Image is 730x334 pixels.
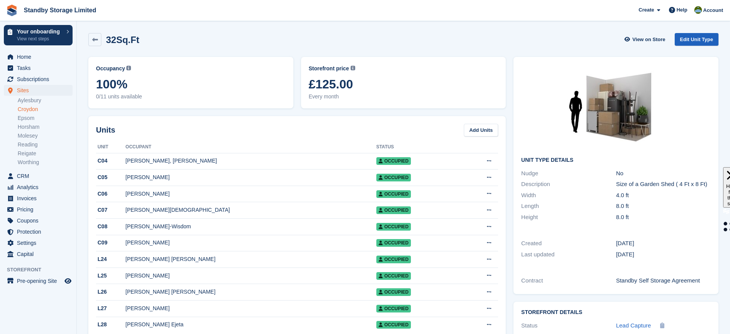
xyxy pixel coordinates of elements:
[521,191,616,200] div: Width
[376,305,411,312] span: Occupied
[376,157,411,165] span: Occupied
[4,238,73,248] a: menu
[616,213,711,222] div: 8.0 ft
[96,255,126,263] div: L24
[309,65,349,73] span: Storefront price
[616,322,651,329] span: Lead Capture
[703,7,723,14] span: Account
[616,202,711,211] div: 8.0 ft
[309,77,498,91] span: £125.00
[18,141,73,148] a: Reading
[18,159,73,166] a: Worthing
[4,276,73,286] a: menu
[126,239,376,247] div: [PERSON_NAME]
[4,193,73,204] a: menu
[521,250,616,259] div: Last updated
[17,74,63,85] span: Subscriptions
[376,174,411,181] span: Occupied
[376,223,411,231] span: Occupied
[521,276,616,285] div: Contract
[96,190,126,198] div: C06
[18,123,73,131] a: Horsham
[126,255,376,263] div: [PERSON_NAME] [PERSON_NAME]
[616,321,651,330] a: Lead Capture
[376,190,411,198] span: Occupied
[126,206,376,214] div: [PERSON_NAME][DEMOGRAPHIC_DATA]
[376,272,411,280] span: Occupied
[126,304,376,312] div: [PERSON_NAME]
[4,215,73,226] a: menu
[96,321,126,329] div: L28
[521,239,616,248] div: Created
[624,33,669,46] a: View on Store
[7,266,76,274] span: Storefront
[96,239,126,247] div: C09
[694,6,702,14] img: Aaron Winter
[309,93,498,101] span: Every month
[126,173,376,181] div: [PERSON_NAME]
[4,171,73,181] a: menu
[126,66,131,70] img: icon-info-grey-7440780725fd019a000dd9b08b2336e03edf1995a4989e88bcd33f0948082b44.svg
[4,85,73,96] a: menu
[616,250,711,259] div: [DATE]
[126,223,376,231] div: [PERSON_NAME]-Wisdom
[4,25,73,45] a: Your onboarding View next steps
[376,206,411,214] span: Occupied
[521,202,616,211] div: Length
[96,288,126,296] div: L26
[17,182,63,193] span: Analytics
[96,304,126,312] div: L27
[4,182,73,193] a: menu
[17,29,63,34] p: Your onboarding
[616,169,711,178] div: No
[376,141,460,153] th: Status
[96,141,126,153] th: Unit
[639,6,654,14] span: Create
[17,215,63,226] span: Coupons
[376,288,411,296] span: Occupied
[376,256,411,263] span: Occupied
[17,249,63,259] span: Capital
[616,180,711,189] div: Size of a Garden Shed ( 4 Ft x 8 Ft)
[126,288,376,296] div: [PERSON_NAME] [PERSON_NAME]
[126,157,376,165] div: [PERSON_NAME], [PERSON_NAME]
[677,6,687,14] span: Help
[632,36,665,43] span: View on Store
[6,5,18,16] img: stora-icon-8386f47178a22dfd0bd8f6a31ec36ba5ce8667c1dd55bd0f319d3a0aa187defe.svg
[17,63,63,73] span: Tasks
[96,223,126,231] div: C08
[17,193,63,204] span: Invoices
[558,65,674,151] img: 32-sqft-unit.jpg
[126,141,376,153] th: Occupant
[126,272,376,280] div: [PERSON_NAME]
[521,157,711,163] h2: Unit Type details
[96,272,126,280] div: L25
[96,124,115,136] h2: Units
[351,66,355,70] img: icon-info-grey-7440780725fd019a000dd9b08b2336e03edf1995a4989e88bcd33f0948082b44.svg
[17,52,63,62] span: Home
[21,4,99,17] a: Standby Storage Limited
[96,157,126,165] div: C04
[521,321,616,330] div: Status
[616,239,711,248] div: [DATE]
[17,238,63,248] span: Settings
[17,204,63,215] span: Pricing
[96,206,126,214] div: C07
[18,106,73,113] a: Croydon
[17,226,63,237] span: Protection
[4,63,73,73] a: menu
[18,150,73,157] a: Reigate
[376,321,411,329] span: Occupied
[521,213,616,222] div: Height
[17,171,63,181] span: CRM
[521,169,616,178] div: Nudge
[18,132,73,140] a: Molesey
[17,85,63,96] span: Sites
[4,249,73,259] a: menu
[18,115,73,122] a: Epsom
[616,191,711,200] div: 4.0 ft
[126,321,376,329] div: [PERSON_NAME] Ejeta
[464,124,498,136] a: Add Units
[4,226,73,237] a: menu
[96,77,286,91] span: 100%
